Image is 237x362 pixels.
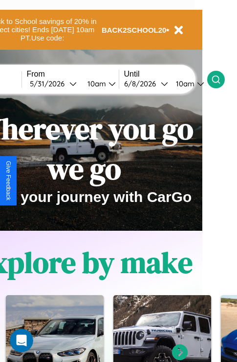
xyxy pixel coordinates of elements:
div: 10am [171,79,197,88]
div: Give Feedback [5,161,12,201]
div: 5 / 31 / 2026 [30,79,69,88]
div: 6 / 8 / 2026 [124,79,161,88]
button: 10am [80,79,119,89]
button: 5/31/2026 [27,79,80,89]
b: BACK2SCHOOL20 [102,26,167,34]
label: From [27,70,119,79]
div: 10am [83,79,108,88]
label: Until [124,70,207,79]
iframe: Intercom live chat [10,329,33,352]
button: 10am [168,79,207,89]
